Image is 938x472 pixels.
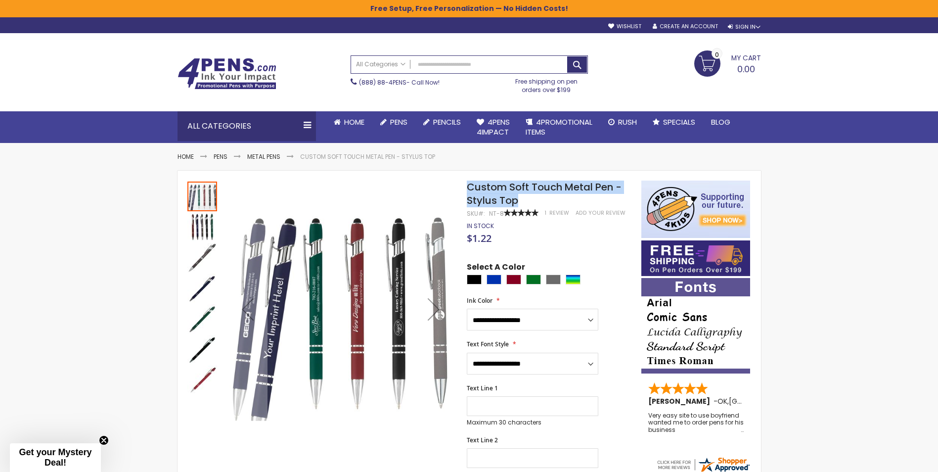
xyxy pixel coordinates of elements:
[467,275,482,284] div: Black
[326,111,372,133] a: Home
[187,334,218,365] div: Custom Soft Touch Metal Pen - Stylus Top
[187,274,217,303] img: Custom Soft Touch Metal Pen - Stylus Top
[187,273,218,303] div: Custom Soft Touch Metal Pen - Stylus Top
[228,181,268,437] div: Previous
[653,23,718,30] a: Create an Account
[506,275,521,284] div: Burgundy
[300,153,435,161] li: Custom Soft Touch Metal Pen - Stylus Top
[477,117,510,137] span: 4Pens 4impact
[576,209,625,217] a: Add Your Review
[641,181,750,238] img: 4pens 4 kids
[247,152,280,161] a: Metal Pens
[489,210,504,218] div: NT-8
[487,275,501,284] div: Blue
[467,222,494,230] div: Availability
[467,262,525,275] span: Select A Color
[359,78,440,87] span: - Call Now!
[187,212,217,242] img: Custom Soft Touch Metal Pen - Stylus Top
[467,232,491,245] span: $1.22
[600,111,645,133] a: Rush
[415,111,469,133] a: Pencils
[467,209,485,218] strong: SKU
[505,74,588,94] div: Free shipping on pen orders over $199
[717,396,727,406] span: OK
[19,447,91,468] span: Get your Mystery Deal!
[390,117,407,127] span: Pens
[228,195,454,421] img: Custom Soft Touch Metal Pen - Stylus Top
[526,275,541,284] div: Green
[356,60,405,68] span: All Categories
[715,50,719,59] span: 0
[648,396,714,406] span: [PERSON_NAME]
[214,152,227,161] a: Pens
[663,117,695,127] span: Specials
[187,304,217,334] img: Custom Soft Touch Metal Pen - Stylus Top
[187,243,217,273] img: Custom Soft Touch Metal Pen - Stylus Top
[344,117,364,127] span: Home
[433,117,461,127] span: Pencils
[549,209,569,217] span: Review
[728,23,760,31] div: Sign In
[467,436,498,444] span: Text Line 2
[469,111,518,143] a: 4Pens4impact
[372,111,415,133] a: Pens
[178,58,276,90] img: 4Pens Custom Pens and Promotional Products
[645,111,703,133] a: Specials
[467,222,494,230] span: In stock
[546,275,561,284] div: Grey
[359,78,406,87] a: (888) 88-4PENS
[414,181,453,437] div: Next
[618,117,637,127] span: Rush
[608,23,641,30] a: Wishlist
[187,335,217,365] img: Custom Soft Touch Metal Pen - Stylus Top
[10,443,101,472] div: Get your Mystery Deal!Close teaser
[187,365,217,395] div: Custom Soft Touch Metal Pen - Stylus Top
[641,240,750,276] img: Free shipping on orders over $199
[467,340,509,348] span: Text Font Style
[99,435,109,445] button: Close teaser
[694,50,761,75] a: 0.00 0
[467,419,598,426] p: Maximum 30 characters
[566,275,581,284] div: Assorted
[467,180,622,207] span: Custom Soft Touch Metal Pen - Stylus Top
[467,296,492,305] span: Ink Color
[187,366,217,395] img: Custom Soft Touch Metal Pen - Stylus Top
[545,209,571,217] a: 1 Review
[641,278,750,374] img: font-personalization-examples
[648,412,744,433] div: Very easy site to use boyfriend wanted me to order pens for his business
[856,445,938,472] iframe: Google Customer Reviews
[187,181,218,211] div: Custom Soft Touch Metal Pen - Stylus Top
[178,152,194,161] a: Home
[729,396,802,406] span: [GEOGRAPHIC_DATA]
[467,384,498,392] span: Text Line 1
[504,209,538,216] div: 100%
[178,111,316,141] div: All Categories
[703,111,738,133] a: Blog
[351,56,410,72] a: All Categories
[187,242,218,273] div: Custom Soft Touch Metal Pen - Stylus Top
[711,117,730,127] span: Blog
[526,117,592,137] span: 4PROMOTIONAL ITEMS
[518,111,600,143] a: 4PROMOTIONALITEMS
[187,211,218,242] div: Custom Soft Touch Metal Pen - Stylus Top
[714,396,802,406] span: - ,
[737,63,755,75] span: 0.00
[187,303,218,334] div: Custom Soft Touch Metal Pen - Stylus Top
[545,209,546,217] span: 1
